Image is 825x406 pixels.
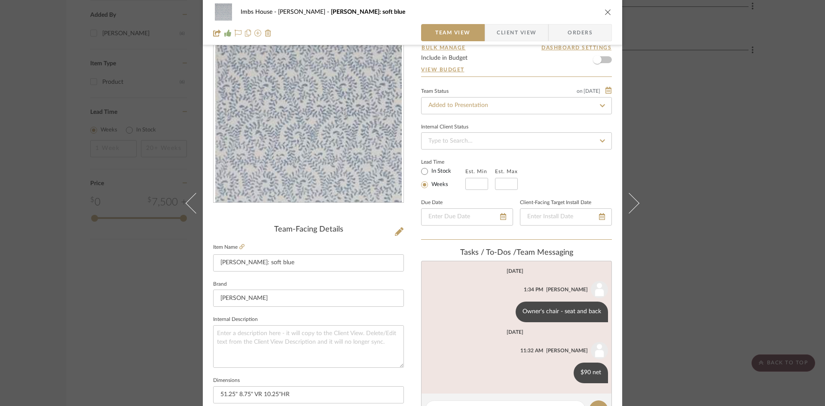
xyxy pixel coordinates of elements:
[421,132,612,150] input: Type to Search…
[421,248,612,258] div: team Messaging
[421,97,612,114] input: Type to Search…
[421,125,468,129] div: Internal Client Status
[213,254,404,272] input: Enter Item Name
[213,379,240,383] label: Dimensions
[541,44,612,52] button: Dashboard Settings
[520,208,612,226] input: Enter Install Date
[213,386,404,403] input: Enter the dimensions of this item
[546,347,588,354] div: [PERSON_NAME]
[546,286,588,293] div: [PERSON_NAME]
[495,168,518,174] label: Est. Max
[421,158,465,166] label: Lead Time
[213,282,227,287] label: Brand
[577,89,583,94] span: on
[213,290,404,307] input: Enter Brand
[574,363,608,383] div: $90 net
[497,24,536,41] span: Client View
[331,9,405,15] span: [PERSON_NAME]: soft blue
[213,317,258,322] label: Internal Description
[524,286,543,293] div: 1:34 PM
[213,244,244,251] label: Item Name
[421,201,443,205] label: Due Date
[421,89,449,94] div: Team Status
[421,208,513,226] input: Enter Due Date
[520,347,543,354] div: 11:32 AM
[213,225,404,235] div: Team-Facing Details
[591,281,608,298] img: user_avatar.png
[460,249,516,256] span: Tasks / To-Dos /
[604,8,612,16] button: close
[215,16,402,203] img: 4fc021d7-2043-4fb6-a2e8-c4226087da8c_436x436.jpg
[516,302,608,322] div: Owner's chair - seat and back
[465,168,487,174] label: Est. Min
[591,342,608,359] img: user_avatar.png
[265,30,272,37] img: Remove from project
[520,201,591,205] label: Client-Facing Target Install Date
[421,166,465,190] mat-radio-group: Select item type
[241,9,278,15] span: Imbs House
[507,329,523,335] div: [DATE]
[430,168,451,175] label: In Stock
[213,3,234,21] img: 4fc021d7-2043-4fb6-a2e8-c4226087da8c_48x40.jpg
[507,268,523,274] div: [DATE]
[583,88,601,94] span: [DATE]
[558,24,602,41] span: Orders
[430,181,448,189] label: Weeks
[278,9,331,15] span: [PERSON_NAME]
[435,24,471,41] span: Team View
[214,16,403,203] div: 0
[421,66,612,73] a: View Budget
[421,44,466,52] button: Bulk Manage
